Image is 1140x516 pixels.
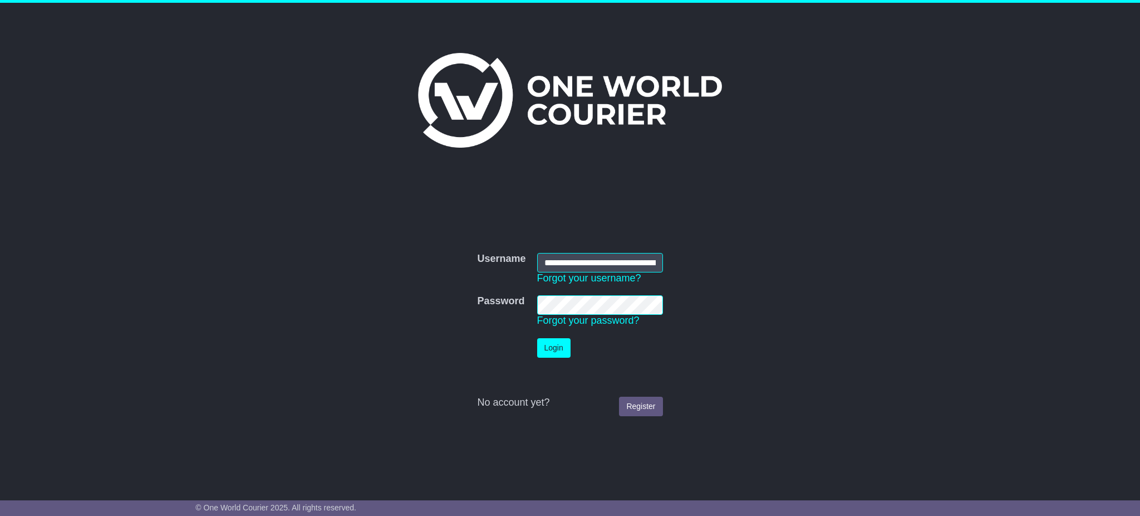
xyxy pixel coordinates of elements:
[477,397,662,409] div: No account yet?
[477,295,524,308] label: Password
[619,397,662,416] a: Register
[537,338,571,358] button: Login
[195,503,356,512] span: © One World Courier 2025. All rights reserved.
[537,315,640,326] a: Forgot your password?
[537,272,641,284] a: Forgot your username?
[477,253,525,265] label: Username
[418,53,722,148] img: One World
